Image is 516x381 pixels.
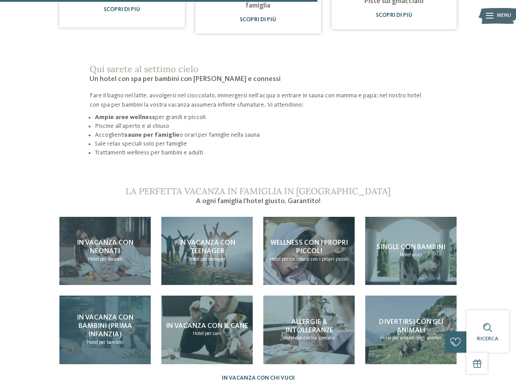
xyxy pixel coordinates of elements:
a: Hotel con spa per bambini: è tempo di coccole! Allergie & intolleranze Hotel con cucina speciale [263,296,355,364]
a: Scopri di più [376,12,412,18]
span: Hotel [193,331,204,336]
span: In vacanza con il cane [166,323,248,330]
li: Trattamenti wellness per bambini e adulti [95,148,426,157]
a: Hotel con spa per bambini: è tempo di coccole! In vacanza con teenager Hotel per teenager [161,217,253,285]
span: Hotel [88,257,99,262]
a: Hotel con spa per bambini: è tempo di coccole! In vacanza con bambini (prima infanzia) Hotel per ... [59,296,151,364]
a: Hotel con spa per bambini: è tempo di coccole! Wellness con i propri piccoli Hotel per coccolarsi... [263,217,355,285]
a: Hotel con spa per bambini: è tempo di coccole! Single con bambini Hotel unici [365,217,457,285]
a: Hotel con spa per bambini: è tempo di coccole! In vacanza con neonati Hotel per neonati [59,217,151,285]
li: per grandi e piccoli [95,113,426,122]
span: In vacanza con neonati [77,239,133,255]
span: per neonati [100,257,123,262]
span: Hotel [270,257,281,262]
span: Hotel [400,252,411,258]
span: Hotel [380,335,391,341]
span: Single con bambini [376,244,446,251]
a: Hotel con spa per bambini: è tempo di coccole! Divertirsi con gli animali Hotel per amanti degli ... [365,296,457,364]
strong: saune per famiglie [125,132,180,138]
strong: Ampie aree wellness [95,114,155,120]
span: per amanti degli animali [392,335,442,341]
span: In vacanza con bambini (prima infanzia) [77,314,133,338]
a: Hotel con spa per bambini: è tempo di coccole! In vacanza con il cane Hotel per cani [161,296,253,364]
span: per cani [205,331,221,336]
a: Scopri di più [240,17,276,23]
span: per coccolarsi con i propri piccoli [281,257,349,262]
span: Qui sarete al settimo cielo [90,63,199,74]
span: Wellness con i propri piccoli [270,239,348,255]
li: Accoglienti o orari per famiglie nella sauna [95,131,426,139]
a: Scopri di più [104,7,140,12]
span: In vacanza con teenager [179,239,235,255]
span: Divertirsi con gli animali [379,319,443,334]
span: Hotel [283,335,294,341]
p: Fare il bagno nel latte, avvolgersi nel cioccolato, immergersi nell’acqua o entrare in sauna con ... [90,91,426,109]
span: Hotel [87,340,98,345]
span: Allergie & intolleranze [285,319,333,334]
span: per teenager [200,257,226,262]
li: Piscine all’aperto e al chiuso [95,122,426,131]
span: A ogni famiglia l’hotel giusto. Garantito! [196,198,321,205]
span: Hotel [188,257,199,262]
span: Un hotel con spa per bambini con [PERSON_NAME] e connessi [90,76,281,83]
span: per bambini [99,340,124,345]
li: Sale relax speciali solo per famiglie [95,139,426,148]
span: con cucina speciale [295,335,335,341]
span: La perfetta vacanza in famiglia in [GEOGRAPHIC_DATA] [125,185,391,196]
span: Ricerca [477,336,498,342]
span: unici [412,252,422,258]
